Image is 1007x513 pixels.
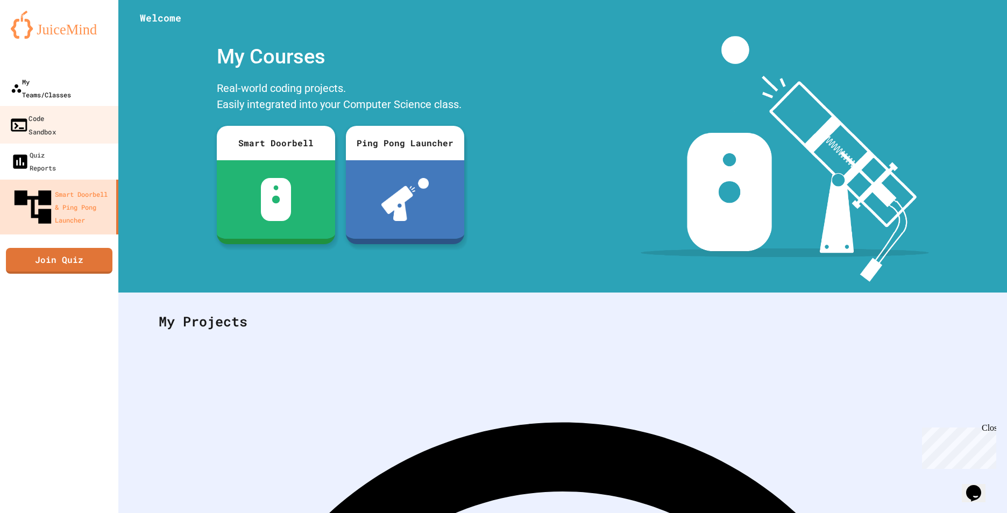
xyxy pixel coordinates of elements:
div: Chat with us now!Close [4,4,74,68]
img: banner-image-my-projects.png [641,36,929,282]
div: Smart Doorbell [217,126,335,160]
div: Quiz Reports [11,148,56,174]
div: Ping Pong Launcher [346,126,464,160]
div: My Teams/Classes [11,75,71,101]
div: Code Sandbox [9,111,56,138]
iframe: chat widget [918,423,996,469]
iframe: chat widget [962,470,996,502]
div: My Courses [211,36,470,77]
img: ppl-with-ball.png [381,178,429,221]
div: Smart Doorbell & Ping Pong Launcher [11,185,112,229]
a: Join Quiz [6,248,112,274]
img: sdb-white.svg [261,178,292,221]
div: My Projects [148,301,977,343]
div: Real-world coding projects. Easily integrated into your Computer Science class. [211,77,470,118]
img: logo-orange.svg [11,11,108,39]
